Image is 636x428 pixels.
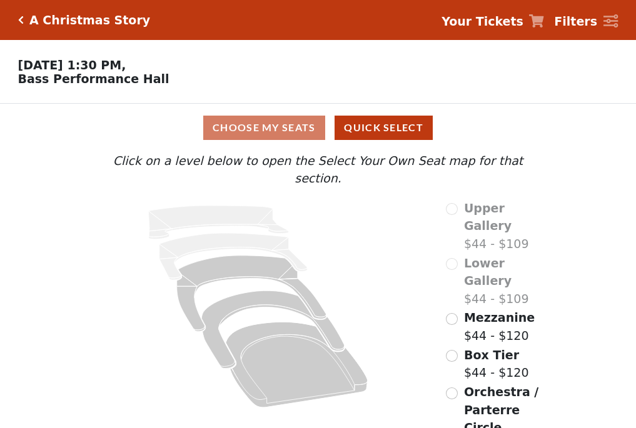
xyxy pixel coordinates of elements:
[335,116,433,140] button: Quick Select
[226,322,368,407] path: Orchestra / Parterre Circle - Seats Available: 117
[554,14,597,28] strong: Filters
[149,206,289,239] path: Upper Gallery - Seats Available: 0
[442,12,544,31] a: Your Tickets
[442,14,523,28] strong: Your Tickets
[18,16,24,24] a: Click here to go back to filters
[464,309,535,344] label: $44 - $120
[464,348,519,362] span: Box Tier
[29,13,150,27] h5: A Christmas Story
[88,152,547,187] p: Click on a level below to open the Select Your Own Seat map for that section.
[464,256,512,288] span: Lower Gallery
[159,233,308,280] path: Lower Gallery - Seats Available: 0
[464,199,548,253] label: $44 - $109
[464,311,535,324] span: Mezzanine
[554,12,618,31] a: Filters
[464,346,529,382] label: $44 - $120
[464,201,512,233] span: Upper Gallery
[464,254,548,308] label: $44 - $109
